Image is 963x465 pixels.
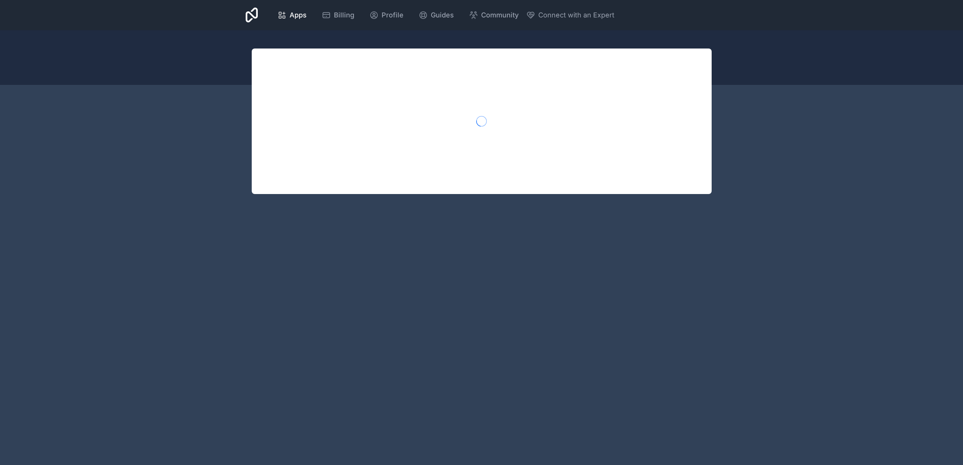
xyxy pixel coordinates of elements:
span: Guides [431,10,454,20]
a: Profile [363,7,410,23]
a: Guides [413,7,460,23]
span: Connect with an Expert [538,10,614,20]
a: Apps [271,7,313,23]
span: Profile [382,10,404,20]
a: Community [463,7,525,23]
span: Apps [290,10,307,20]
button: Connect with an Expert [526,10,614,20]
span: Community [481,10,519,20]
a: Billing [316,7,360,23]
span: Billing [334,10,354,20]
